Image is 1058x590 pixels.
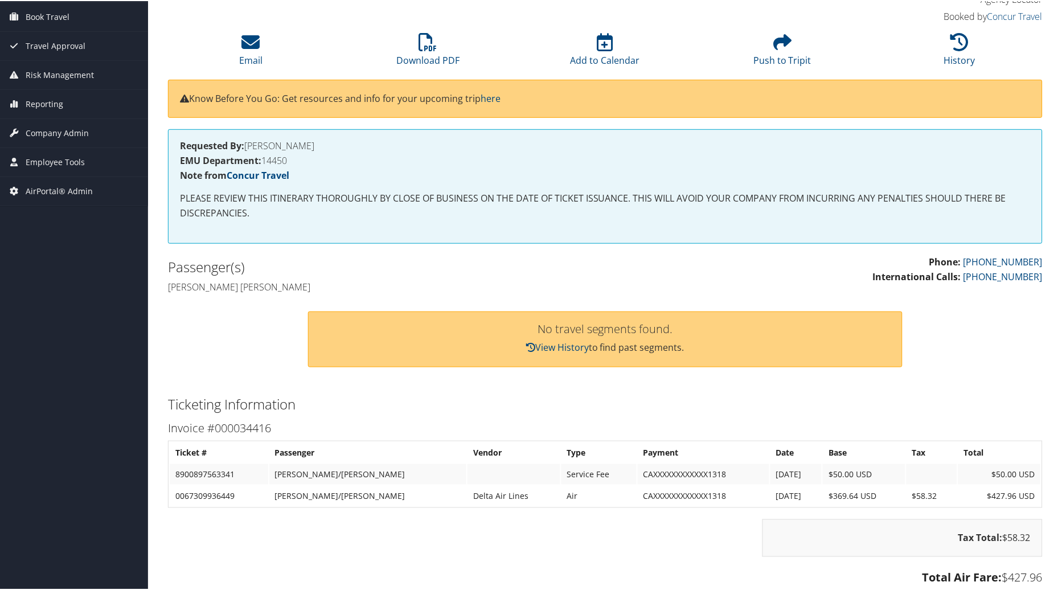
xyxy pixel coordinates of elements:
[958,441,1041,462] th: Total
[168,256,597,276] h2: Passenger(s)
[638,485,769,505] td: CAXXXXXXXXXXXX1318
[823,441,905,462] th: Base
[26,31,85,59] span: Travel Approval
[907,441,957,462] th: Tax
[929,255,961,267] strong: Phone:
[770,463,822,484] td: [DATE]
[561,441,637,462] th: Type
[468,485,560,505] td: Delta Air Lines
[180,190,1031,219] p: PLEASE REVIEW THIS ITINERARY THOROUGHLY BY CLOSE OF BUSINESS ON THE DATE OF TICKET ISSUANCE. THIS...
[269,463,466,484] td: [PERSON_NAME]/[PERSON_NAME]
[170,441,268,462] th: Ticket #
[180,138,244,151] strong: Requested By:
[762,518,1043,556] div: $58.32
[837,9,1043,22] h4: Booked by
[907,485,957,505] td: $58.32
[168,569,1043,585] h3: $427.96
[168,394,1043,413] h2: Ticketing Information
[753,38,811,65] a: Push to Tripit
[26,60,94,88] span: Risk Management
[180,91,1031,105] p: Know Before You Go: Get resources and info for your upcoming trip
[170,463,268,484] td: 8900897563341
[987,9,1043,22] a: Concur Travel
[26,89,63,117] span: Reporting
[944,38,975,65] a: History
[227,168,289,181] a: Concur Travel
[239,38,263,65] a: Email
[180,140,1031,149] h4: [PERSON_NAME]
[561,463,637,484] td: Service Fee
[571,38,640,65] a: Add to Calendar
[770,441,822,462] th: Date
[26,147,85,175] span: Employee Tools
[26,176,93,204] span: AirPortal® Admin
[958,531,1003,543] strong: Tax Total:
[526,340,589,353] a: View History
[320,339,891,354] p: to find past segments.
[269,441,466,462] th: Passenger
[963,269,1043,282] a: [PHONE_NUMBER]
[180,168,289,181] strong: Note from
[170,485,268,505] td: 0067309936449
[873,269,961,282] strong: International Calls:
[168,280,597,292] h4: [PERSON_NAME] [PERSON_NAME]
[638,441,769,462] th: Payment
[823,485,905,505] td: $369.64 USD
[963,255,1043,267] a: [PHONE_NUMBER]
[958,485,1041,505] td: $427.96 USD
[481,91,501,104] a: here
[26,118,89,146] span: Company Admin
[320,322,891,334] h3: No travel segments found.
[770,485,822,505] td: [DATE]
[922,569,1002,584] strong: Total Air Fare:
[26,2,69,30] span: Book Travel
[180,153,261,166] strong: EMU Department:
[823,463,905,484] td: $50.00 USD
[168,419,1043,435] h3: Invoice #000034416
[638,463,769,484] td: CAXXXXXXXXXXXX1318
[468,441,560,462] th: Vendor
[269,485,466,505] td: [PERSON_NAME]/[PERSON_NAME]
[180,155,1031,164] h4: 14450
[396,38,460,65] a: Download PDF
[958,463,1041,484] td: $50.00 USD
[561,485,637,505] td: Air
